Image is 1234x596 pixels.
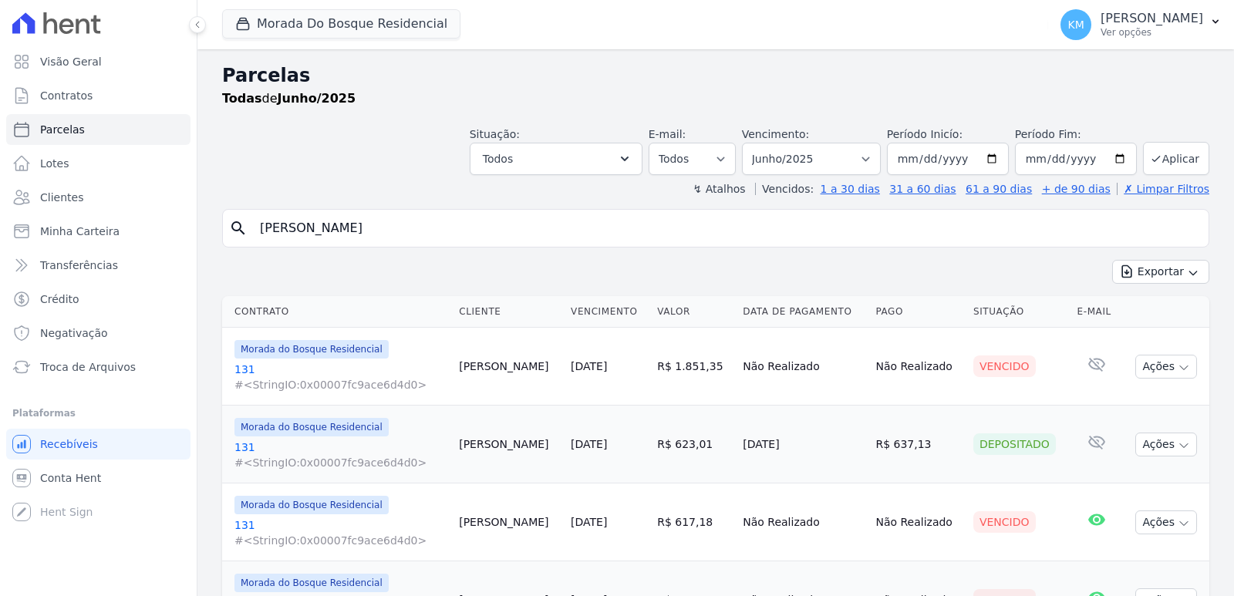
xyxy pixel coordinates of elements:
span: Todos [483,150,513,168]
a: Lotes [6,148,190,179]
a: Minha Carteira [6,216,190,247]
a: Visão Geral [6,46,190,77]
span: Lotes [40,156,69,171]
button: Exportar [1112,260,1209,284]
th: Contrato [222,296,453,328]
span: Morada do Bosque Residencial [234,418,389,436]
span: #<StringIO:0x00007fc9ace6d4d0> [234,455,447,470]
td: Não Realizado [737,328,869,406]
strong: Todas [222,91,262,106]
td: [DATE] [737,406,869,483]
a: Contratos [6,80,190,111]
span: #<StringIO:0x00007fc9ace6d4d0> [234,533,447,548]
td: [PERSON_NAME] [453,483,565,561]
p: [PERSON_NAME] [1101,11,1203,26]
p: de [222,89,356,108]
a: Crédito [6,284,190,315]
span: Visão Geral [40,54,102,69]
span: Clientes [40,190,83,205]
div: Vencido [973,511,1036,533]
a: 61 a 90 dias [966,183,1032,195]
span: Crédito [40,291,79,307]
td: R$ 617,18 [651,483,737,561]
th: Situação [967,296,1071,328]
th: Cliente [453,296,565,328]
td: R$ 1.851,35 [651,328,737,406]
h2: Parcelas [222,62,1209,89]
a: 1 a 30 dias [821,183,880,195]
td: [PERSON_NAME] [453,328,565,406]
th: Pago [869,296,967,328]
a: Conta Hent [6,463,190,493]
a: Troca de Arquivos [6,352,190,382]
button: Todos [470,143,642,175]
label: ↯ Atalhos [693,183,745,195]
a: 131#<StringIO:0x00007fc9ace6d4d0> [234,362,447,392]
a: ✗ Limpar Filtros [1117,183,1209,195]
a: [DATE] [571,438,607,450]
a: Recebíveis [6,429,190,460]
div: Depositado [973,433,1056,455]
td: [PERSON_NAME] [453,406,565,483]
a: Parcelas [6,114,190,145]
input: Buscar por nome do lote ou do cliente [251,213,1202,244]
strong: Junho/2025 [278,91,356,106]
span: Negativação [40,325,108,341]
label: Situação: [470,128,520,140]
a: 131#<StringIO:0x00007fc9ace6d4d0> [234,439,447,470]
a: 31 a 60 dias [889,183,956,195]
span: Transferências [40,258,118,273]
button: Ações [1135,510,1197,534]
div: Plataformas [12,404,184,423]
td: Não Realizado [869,483,967,561]
a: 131#<StringIO:0x00007fc9ace6d4d0> [234,517,447,548]
td: R$ 637,13 [869,406,967,483]
button: KM [PERSON_NAME] Ver opções [1048,3,1234,46]
a: Negativação [6,318,190,349]
th: E-mail [1071,296,1122,328]
span: Morada do Bosque Residencial [234,496,389,514]
label: Vencidos: [755,183,814,195]
span: Morada do Bosque Residencial [234,340,389,359]
a: [DATE] [571,516,607,528]
a: Transferências [6,250,190,281]
td: Não Realizado [869,328,967,406]
th: Data de Pagamento [737,296,869,328]
span: KM [1067,19,1084,30]
div: Vencido [973,355,1036,377]
th: Valor [651,296,737,328]
button: Ações [1135,433,1197,456]
label: E-mail: [649,128,686,140]
label: Período Fim: [1015,126,1137,143]
label: Vencimento: [742,128,809,140]
td: Não Realizado [737,483,869,561]
button: Ações [1135,355,1197,379]
span: Contratos [40,88,93,103]
button: Aplicar [1143,142,1209,175]
button: Morada Do Bosque Residencial [222,9,460,39]
span: Parcelas [40,122,85,137]
a: Clientes [6,182,190,213]
span: Troca de Arquivos [40,359,136,375]
span: Recebíveis [40,436,98,452]
label: Período Inicío: [887,128,963,140]
span: Minha Carteira [40,224,120,239]
i: search [229,219,248,237]
span: Conta Hent [40,470,101,486]
a: + de 90 dias [1042,183,1111,195]
td: R$ 623,01 [651,406,737,483]
span: Morada do Bosque Residencial [234,574,389,592]
p: Ver opções [1101,26,1203,39]
span: #<StringIO:0x00007fc9ace6d4d0> [234,377,447,392]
